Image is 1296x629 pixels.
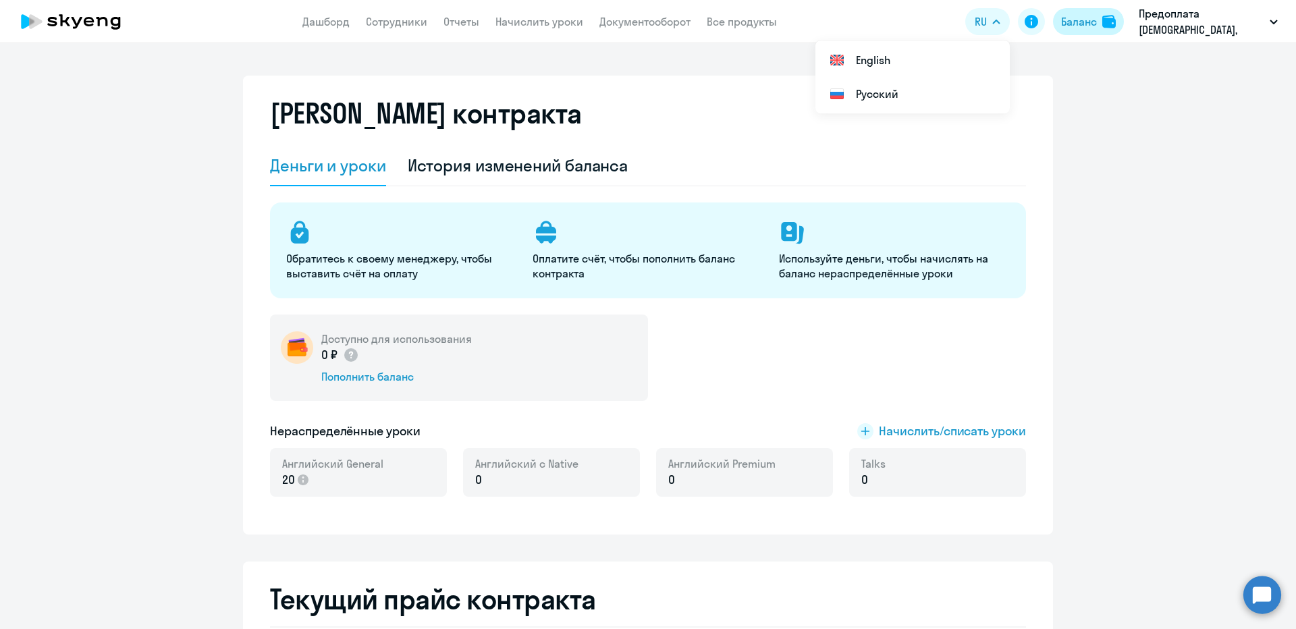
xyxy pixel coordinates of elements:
button: Балансbalance [1053,8,1124,35]
ul: RU [815,40,1010,113]
span: Начислить/списать уроки [879,422,1026,440]
a: Отчеты [443,15,479,28]
p: Используйте деньги, чтобы начислять на баланс нераспределённые уроки [779,251,1009,281]
button: Предоплата [DEMOGRAPHIC_DATA], [GEOGRAPHIC_DATA], ООО [1132,5,1285,38]
a: Начислить уроки [495,15,583,28]
div: Баланс [1061,13,1097,30]
img: balance [1102,15,1116,28]
span: Английский General [282,456,383,471]
div: Деньги и уроки [270,155,386,176]
span: Английский Premium [668,456,776,471]
h2: Текущий прайс контракта [270,583,1026,616]
a: Сотрудники [366,15,427,28]
span: 20 [282,471,295,489]
p: 0 ₽ [321,346,359,364]
span: RU [975,13,987,30]
img: wallet-circle.png [281,331,313,364]
a: Дашборд [302,15,350,28]
img: Русский [829,86,845,102]
img: English [829,52,845,68]
h5: Нераспределённые уроки [270,422,421,440]
h2: [PERSON_NAME] контракта [270,97,582,130]
div: Пополнить баланс [321,369,472,384]
a: Документооборот [599,15,691,28]
p: Предоплата [DEMOGRAPHIC_DATA], [GEOGRAPHIC_DATA], ООО [1139,5,1264,38]
span: 0 [475,471,482,489]
span: 0 [668,471,675,489]
span: Английский с Native [475,456,578,471]
span: Talks [861,456,886,471]
p: Обратитесь к своему менеджеру, чтобы выставить счёт на оплату [286,251,516,281]
div: История изменений баланса [408,155,628,176]
span: 0 [861,471,868,489]
a: Все продукты [707,15,777,28]
h5: Доступно для использования [321,331,472,346]
p: Оплатите счёт, чтобы пополнить баланс контракта [533,251,763,281]
button: RU [965,8,1010,35]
